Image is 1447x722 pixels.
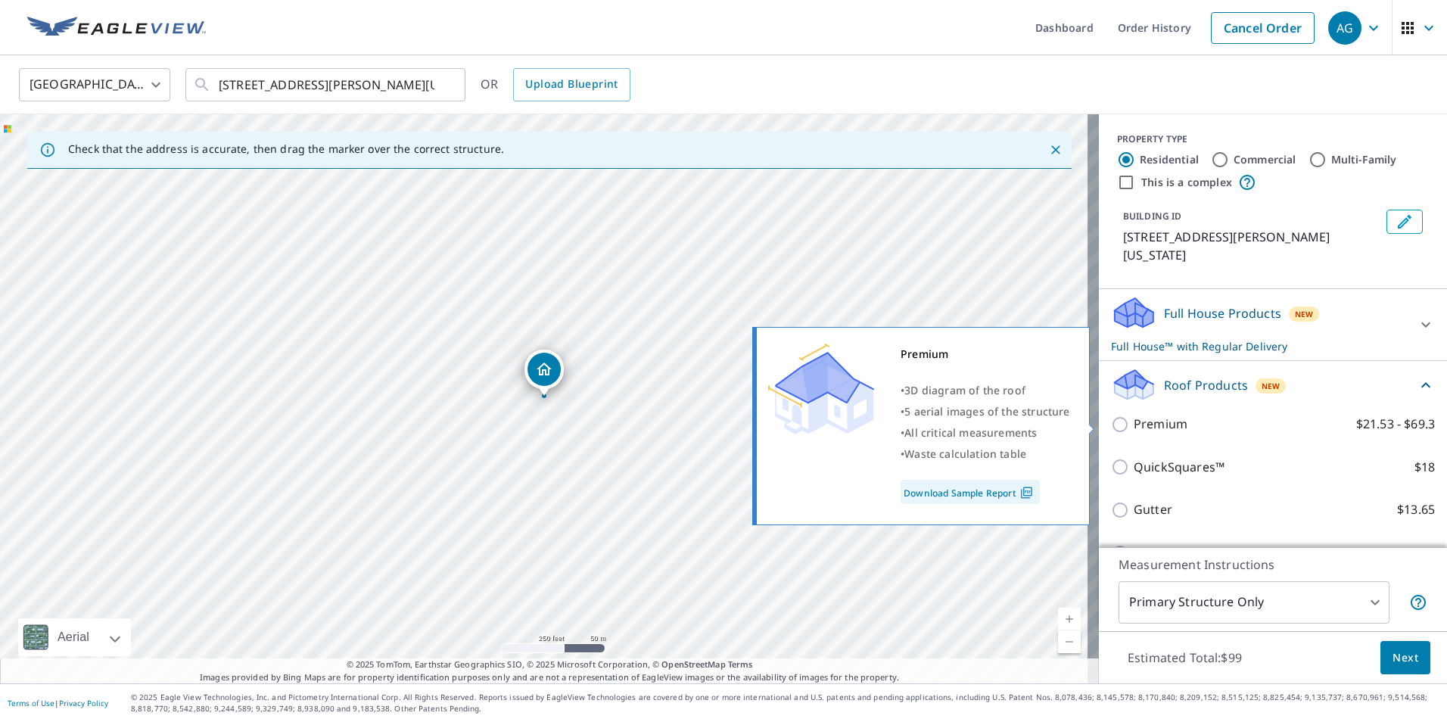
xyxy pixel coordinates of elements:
[1414,543,1435,562] p: $18
[18,618,131,656] div: Aerial
[1331,152,1397,167] label: Multi-Family
[901,443,1070,465] div: •
[53,618,94,656] div: Aerial
[1262,380,1281,392] span: New
[1356,415,1435,434] p: $21.53 - $69.3
[1116,641,1254,674] p: Estimated Total: $99
[901,344,1070,365] div: Premium
[1164,376,1248,394] p: Roof Products
[904,447,1026,461] span: Waste calculation table
[1123,228,1380,264] p: [STREET_ADDRESS][PERSON_NAME][US_STATE]
[1140,152,1199,167] label: Residential
[1409,593,1427,612] span: Your report will include only the primary structure on the property. For example, a detached gara...
[901,401,1070,422] div: •
[1234,152,1296,167] label: Commercial
[728,658,753,670] a: Terms
[1211,12,1315,44] a: Cancel Order
[1134,458,1225,477] p: QuickSquares™
[1386,210,1423,234] button: Edit building 1
[219,64,434,106] input: Search by address or latitude-longitude
[661,658,725,670] a: OpenStreetMap
[901,380,1070,401] div: •
[901,422,1070,443] div: •
[1119,581,1389,624] div: Primary Structure Only
[904,425,1037,440] span: All critical measurements
[1111,295,1435,354] div: Full House ProductsNewFull House™ with Regular Delivery
[1164,304,1281,322] p: Full House Products
[8,698,54,708] a: Terms of Use
[1058,630,1081,653] a: Current Level 17, Zoom Out
[347,658,753,671] span: © 2025 TomTom, Earthstar Geographics SIO, © 2025 Microsoft Corporation, ©
[1393,649,1418,668] span: Next
[1111,367,1435,403] div: Roof ProductsNew
[19,64,170,106] div: [GEOGRAPHIC_DATA]
[901,480,1040,504] a: Download Sample Report
[68,142,504,156] p: Check that the address is accurate, then drag the marker over the correct structure.
[1016,486,1037,499] img: Pdf Icon
[59,698,108,708] a: Privacy Policy
[1134,500,1172,519] p: Gutter
[481,68,630,101] div: OR
[768,344,874,434] img: Premium
[1295,308,1314,320] span: New
[1123,210,1181,223] p: BUILDING ID
[1141,175,1232,190] label: This is a complex
[1380,641,1430,675] button: Next
[904,383,1025,397] span: 3D diagram of the roof
[131,692,1439,714] p: © 2025 Eagle View Technologies, Inc. and Pictometry International Corp. All Rights Reserved. Repo...
[513,68,630,101] a: Upload Blueprint
[1134,415,1187,434] p: Premium
[904,404,1069,419] span: 5 aerial images of the structure
[1134,543,1207,562] p: Bid Perfect™
[1414,458,1435,477] p: $18
[1117,132,1429,146] div: PROPERTY TYPE
[27,17,206,39] img: EV Logo
[524,350,564,397] div: Dropped pin, building 1, Residential property, 6420 Lehman Dr Colorado Springs, CO 80918
[1397,500,1435,519] p: $13.65
[1046,140,1066,160] button: Close
[8,699,108,708] p: |
[1111,338,1408,354] p: Full House™ with Regular Delivery
[1119,556,1427,574] p: Measurement Instructions
[1328,11,1361,45] div: AG
[525,75,618,94] span: Upload Blueprint
[1058,608,1081,630] a: Current Level 17, Zoom In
